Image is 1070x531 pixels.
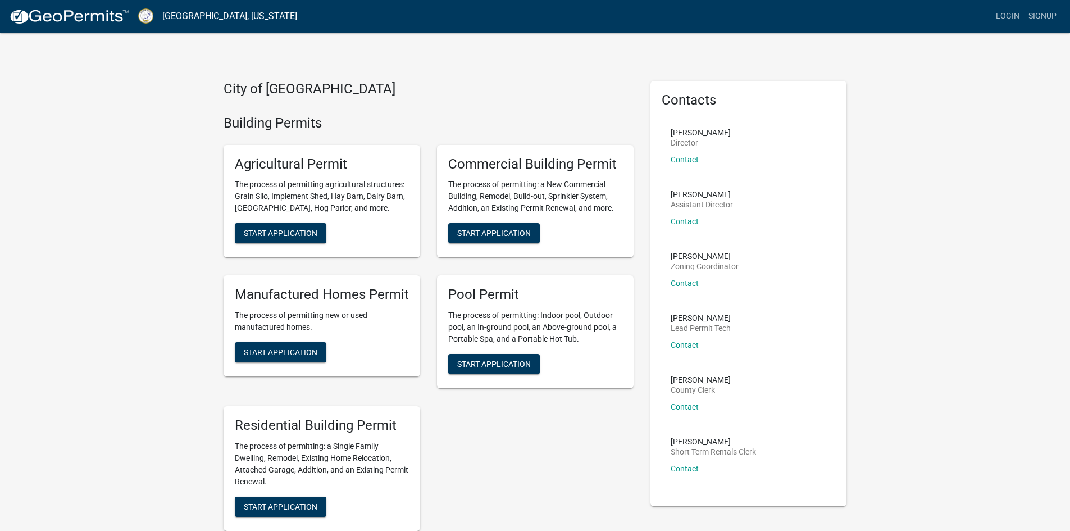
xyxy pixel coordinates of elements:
[448,156,622,173] h5: Commercial Building Permit
[671,190,733,198] p: [PERSON_NAME]
[138,8,153,24] img: Putnam County, Georgia
[235,179,409,214] p: The process of permitting agricultural structures: Grain Silo, Implement Shed, Hay Barn, Dairy Ba...
[235,417,409,434] h5: Residential Building Permit
[671,252,739,260] p: [PERSON_NAME]
[991,6,1024,27] a: Login
[671,314,731,322] p: [PERSON_NAME]
[671,279,699,288] a: Contact
[1024,6,1061,27] a: Signup
[671,139,731,147] p: Director
[671,448,756,456] p: Short Term Rentals Clerk
[671,129,731,137] p: [PERSON_NAME]
[448,310,622,345] p: The process of permitting: Indoor pool, Outdoor pool, an In-ground pool, an Above-ground pool, a ...
[671,217,699,226] a: Contact
[671,155,699,164] a: Contact
[671,376,731,384] p: [PERSON_NAME]
[235,156,409,173] h5: Agricultural Permit
[224,81,634,97] h4: City of [GEOGRAPHIC_DATA]
[662,92,836,108] h5: Contacts
[448,223,540,243] button: Start Application
[244,229,317,238] span: Start Application
[457,360,531,369] span: Start Application
[235,441,409,488] p: The process of permitting: a Single Family Dwelling, Remodel, Existing Home Relocation, Attached ...
[671,464,699,473] a: Contact
[671,402,699,411] a: Contact
[671,201,733,208] p: Assistant Director
[224,115,634,131] h4: Building Permits
[235,342,326,362] button: Start Application
[671,324,731,332] p: Lead Permit Tech
[448,287,622,303] h5: Pool Permit
[448,179,622,214] p: The process of permitting: a New Commercial Building, Remodel, Build-out, Sprinkler System, Addit...
[448,354,540,374] button: Start Application
[235,223,326,243] button: Start Application
[235,287,409,303] h5: Manufactured Homes Permit
[235,497,326,517] button: Start Application
[162,7,297,26] a: [GEOGRAPHIC_DATA], [US_STATE]
[671,341,699,350] a: Contact
[671,262,739,270] p: Zoning Coordinator
[235,310,409,333] p: The process of permitting new or used manufactured homes.
[244,348,317,357] span: Start Application
[671,386,731,394] p: County Clerk
[244,502,317,511] span: Start Application
[457,229,531,238] span: Start Application
[671,438,756,446] p: [PERSON_NAME]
